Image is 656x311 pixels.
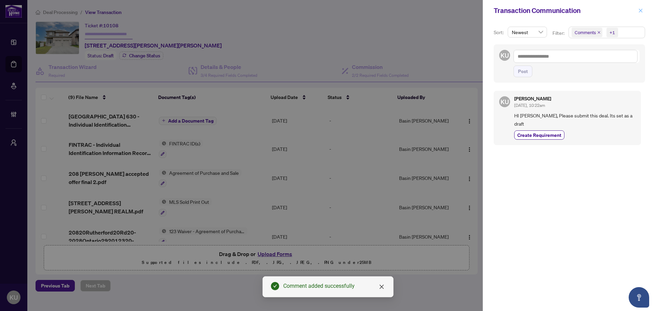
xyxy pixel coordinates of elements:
span: KU [501,51,509,60]
span: Comments [572,28,602,37]
p: Sort: [494,29,505,36]
p: Filter: [552,29,565,37]
button: Create Requirement [514,130,564,140]
div: Transaction Communication [494,5,636,16]
div: +1 [610,29,615,36]
span: Newest [512,27,543,37]
a: Close [378,283,385,291]
span: HI [PERSON_NAME], Please submit this deal. Its set as a draft [514,112,635,128]
h5: [PERSON_NAME] [514,96,551,101]
span: check-circle [271,282,279,290]
button: Open asap [629,287,649,308]
span: close [379,284,384,289]
div: Comment added successfully [283,282,385,290]
span: KU [501,97,509,107]
button: Post [514,66,532,77]
span: Create Requirement [517,131,561,139]
span: close [638,8,643,13]
span: close [597,31,601,34]
span: [DATE], 10:22am [514,103,545,108]
span: Comments [575,29,596,36]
